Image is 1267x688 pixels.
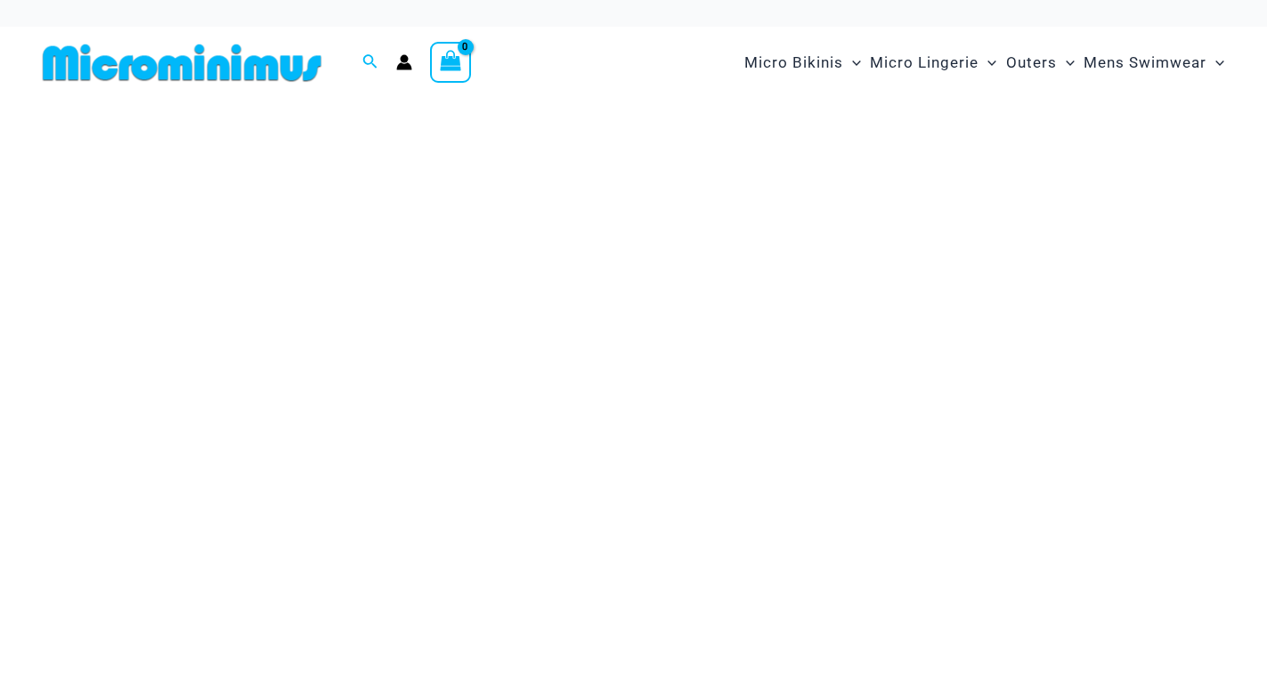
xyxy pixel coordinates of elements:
[396,54,412,70] a: Account icon link
[1002,36,1079,90] a: OutersMenu ToggleMenu Toggle
[740,36,865,90] a: Micro BikinisMenu ToggleMenu Toggle
[1006,40,1057,85] span: Outers
[10,117,1257,541] img: Waves Breaking Ocean Bikini Pack
[865,36,1001,90] a: Micro LingerieMenu ToggleMenu Toggle
[1084,40,1206,85] span: Mens Swimwear
[870,40,979,85] span: Micro Lingerie
[843,40,861,85] span: Menu Toggle
[430,42,471,83] a: View Shopping Cart, empty
[744,40,843,85] span: Micro Bikinis
[36,43,329,83] img: MM SHOP LOGO FLAT
[362,52,378,74] a: Search icon link
[1057,40,1075,85] span: Menu Toggle
[1079,36,1229,90] a: Mens SwimwearMenu ToggleMenu Toggle
[737,33,1231,93] nav: Site Navigation
[1206,40,1224,85] span: Menu Toggle
[979,40,996,85] span: Menu Toggle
